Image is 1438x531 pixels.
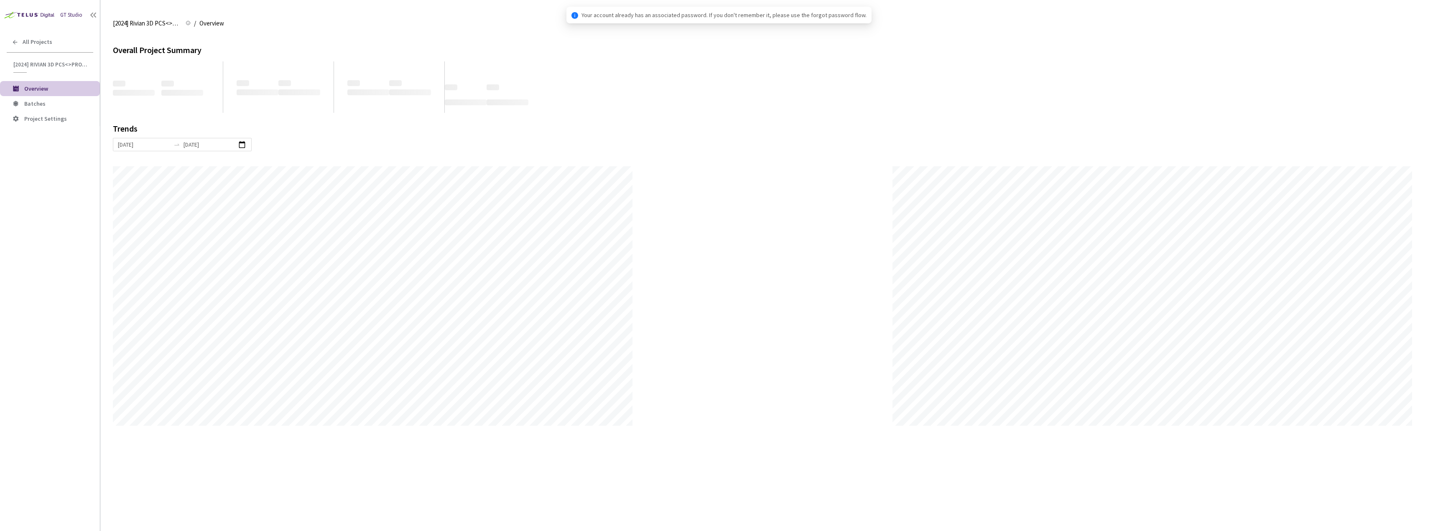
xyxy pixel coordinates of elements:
[113,90,155,96] span: ‌
[161,81,174,86] span: ‌
[487,84,499,90] span: ‌
[113,43,1425,56] div: Overall Project Summary
[173,141,180,148] span: swap-right
[278,80,291,86] span: ‌
[571,12,578,19] span: info-circle
[237,80,249,86] span: ‌
[113,81,125,86] span: ‌
[278,89,320,95] span: ‌
[173,141,180,148] span: to
[389,89,431,95] span: ‌
[581,10,867,20] span: Your account already has an associated password. If you don't remember it, please use the forgot ...
[23,38,52,46] span: All Projects
[60,11,82,19] div: GT Studio
[24,85,48,92] span: Overview
[13,61,88,68] span: [2024] Rivian 3D PCS<>Production
[389,80,402,86] span: ‌
[445,99,487,105] span: ‌
[237,89,278,95] span: ‌
[24,115,67,122] span: Project Settings
[445,84,457,90] span: ‌
[347,80,360,86] span: ‌
[161,90,203,96] span: ‌
[487,99,528,105] span: ‌
[184,140,236,149] input: End date
[347,89,389,95] span: ‌
[199,18,224,28] span: Overview
[113,18,181,28] span: [2024] Rivian 3D PCS<>Production
[113,124,1414,138] div: Trends
[118,140,170,149] input: Start date
[24,100,46,107] span: Batches
[194,18,196,28] li: /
